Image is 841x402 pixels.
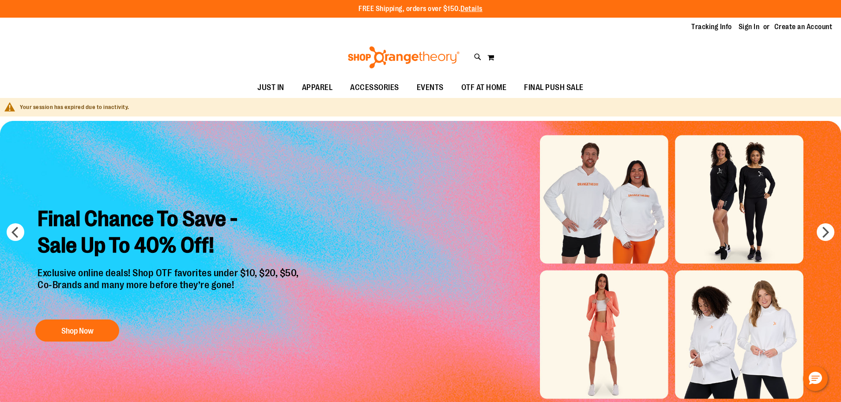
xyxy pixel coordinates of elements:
[408,78,453,98] a: EVENTS
[20,103,832,112] div: Your session has expired due to inactivity.
[453,78,516,98] a: OTF AT HOME
[803,366,828,391] button: Hello, have a question? Let’s chat.
[774,22,833,32] a: Create an Account
[515,78,592,98] a: FINAL PUSH SALE
[347,46,461,68] img: Shop Orangetheory
[7,223,24,241] button: prev
[35,319,119,342] button: Shop Now
[524,78,584,98] span: FINAL PUSH SALE
[358,4,483,14] p: FREE Shipping, orders over $150.
[691,22,732,32] a: Tracking Info
[739,22,760,32] a: Sign In
[417,78,444,98] span: EVENTS
[460,5,483,13] a: Details
[302,78,333,98] span: APPAREL
[249,78,293,98] a: JUST IN
[31,267,308,311] p: Exclusive online deals! Shop OTF favorites under $10, $20, $50, Co-Brands and many more before th...
[350,78,399,98] span: ACCESSORIES
[293,78,342,98] a: APPAREL
[341,78,408,98] a: ACCESSORIES
[461,78,507,98] span: OTF AT HOME
[817,223,834,241] button: next
[31,199,308,346] a: Final Chance To Save -Sale Up To 40% Off! Exclusive online deals! Shop OTF favorites under $10, $...
[257,78,284,98] span: JUST IN
[31,199,308,267] h2: Final Chance To Save - Sale Up To 40% Off!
